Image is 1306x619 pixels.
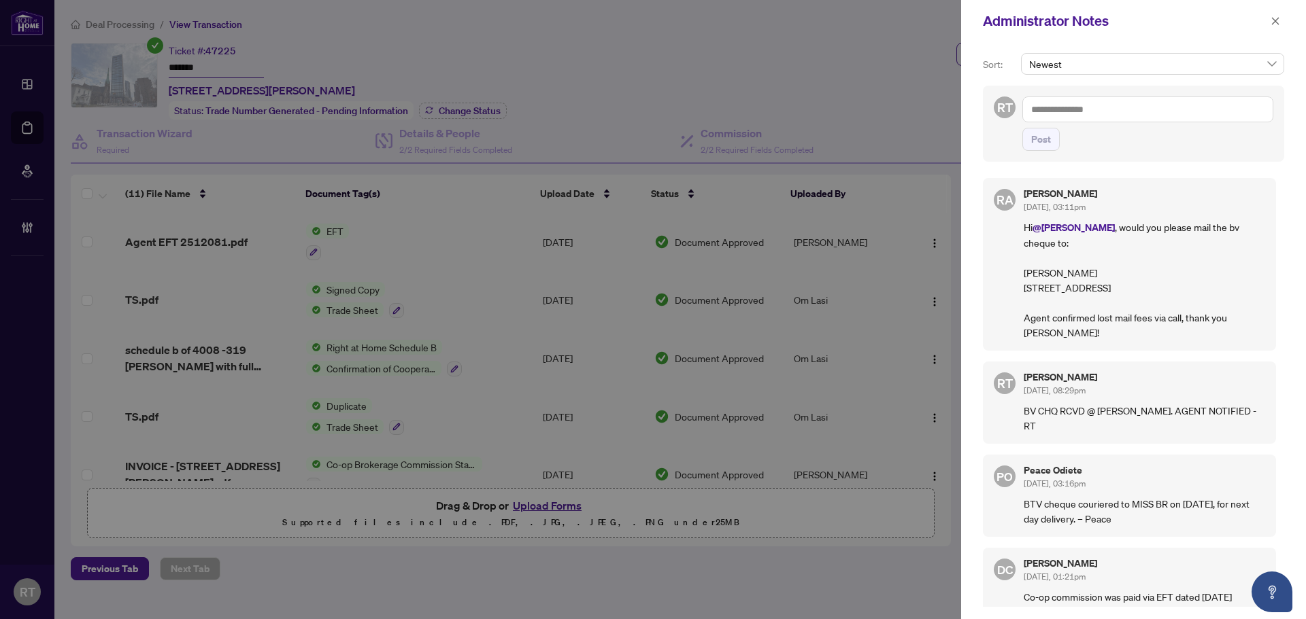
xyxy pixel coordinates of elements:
span: close [1271,16,1280,26]
span: [DATE], 01:21pm [1024,571,1086,582]
button: Post [1022,128,1060,151]
div: Administrator Notes [983,11,1267,31]
span: RT [997,98,1013,117]
p: Sort: [983,57,1016,72]
span: @[PERSON_NAME] [1033,221,1115,234]
h5: [PERSON_NAME] [1024,372,1265,382]
span: [DATE], 03:16pm [1024,478,1086,489]
span: RA [997,190,1014,209]
p: BV CHQ RCVD @ [PERSON_NAME]. AGENT NOTIFIED - RT [1024,403,1265,433]
h5: [PERSON_NAME] [1024,189,1265,198]
button: Open asap [1252,571,1292,612]
span: Newest [1029,54,1276,74]
p: BTV cheque couriered to MISS BR on [DATE], for next day delivery. – Peace [1024,496,1265,526]
span: [DATE], 03:11pm [1024,202,1086,212]
span: DC [997,561,1013,579]
h5: [PERSON_NAME] [1024,559,1265,568]
span: [DATE], 08:29pm [1024,385,1086,395]
p: Hi , would you please mail the bv cheque to: [PERSON_NAME] [STREET_ADDRESS] Agent confirmed lost ... [1024,219,1265,340]
span: RT [997,374,1013,393]
h5: Peace Odiete [1024,465,1265,475]
span: PO [997,467,1012,485]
